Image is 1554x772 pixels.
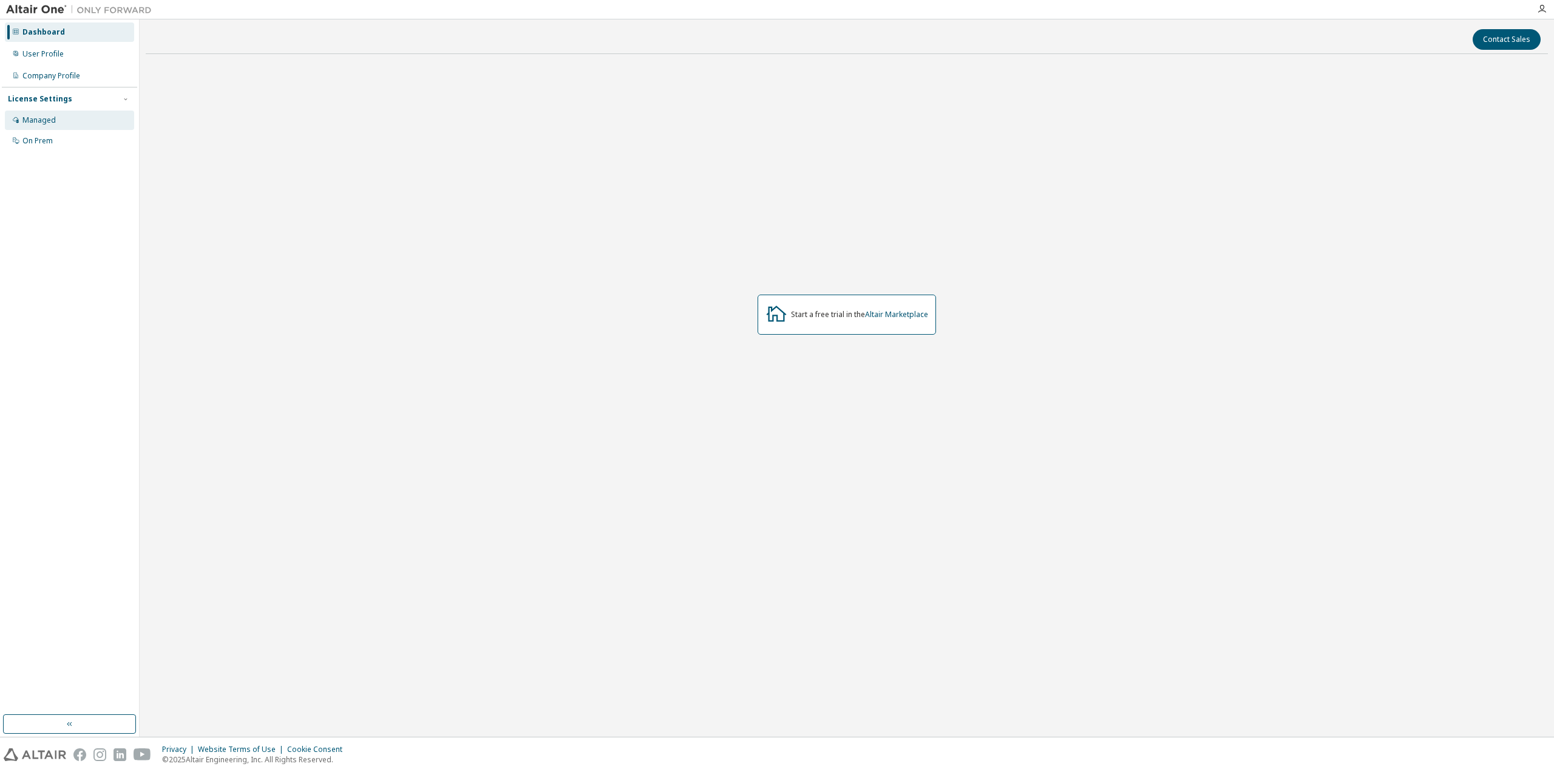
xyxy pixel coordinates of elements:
[22,115,56,125] div: Managed
[162,754,350,765] p: © 2025 Altair Engineering, Inc. All Rights Reserved.
[162,745,198,754] div: Privacy
[22,27,65,37] div: Dashboard
[287,745,350,754] div: Cookie Consent
[22,136,53,146] div: On Prem
[4,748,66,761] img: altair_logo.svg
[22,71,80,81] div: Company Profile
[8,94,72,104] div: License Settings
[134,748,151,761] img: youtube.svg
[93,748,106,761] img: instagram.svg
[114,748,126,761] img: linkedin.svg
[791,310,928,319] div: Start a free trial in the
[73,748,86,761] img: facebook.svg
[865,309,928,319] a: Altair Marketplace
[22,49,64,59] div: User Profile
[6,4,158,16] img: Altair One
[1473,29,1541,50] button: Contact Sales
[198,745,287,754] div: Website Terms of Use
